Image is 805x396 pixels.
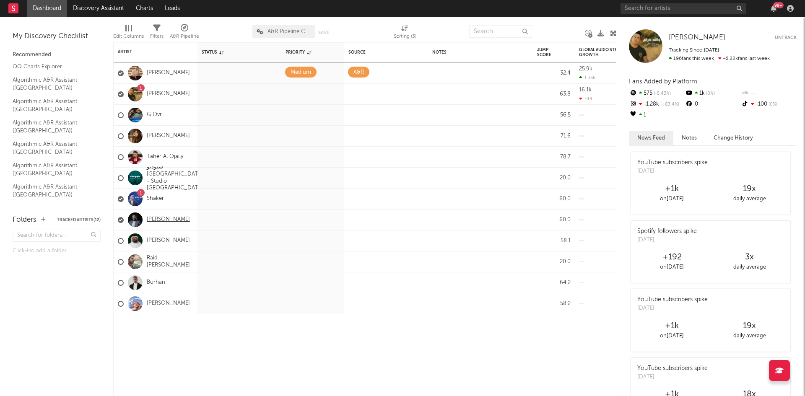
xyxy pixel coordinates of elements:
div: -100 [741,99,797,110]
div: on [DATE] [633,262,711,272]
div: A&R [353,67,364,78]
div: Filters [150,31,164,41]
div: [DATE] [637,373,708,381]
span: [PERSON_NAME] [669,34,725,41]
a: Borhan [147,279,165,286]
input: Search for artists [621,3,746,14]
div: 78.7 [537,152,571,162]
a: G Ovr [147,111,162,119]
input: Search... [469,25,532,38]
div: Priority [286,50,319,55]
div: -- [741,88,797,99]
a: Algorithmic A&R Assistant ([GEOGRAPHIC_DATA]) [13,118,92,135]
span: A&R Pipeline Collaboration [267,29,311,34]
div: [DATE] [637,304,708,313]
div: Medium [291,67,311,78]
span: 0 % [767,102,777,107]
div: [DATE] [637,236,697,244]
div: YouTube subscribers spike [637,295,708,304]
div: 16.1k [579,87,592,93]
button: 99+ [771,5,776,12]
span: -5.43 % [652,91,671,96]
div: Status [202,50,256,55]
div: 19 x [711,321,788,331]
a: Algorithmic A&R Assistant ([GEOGRAPHIC_DATA]) [13,140,92,157]
div: 575 [629,88,685,99]
div: 3 x [711,252,788,262]
div: A&R Pipeline [170,21,199,45]
a: [PERSON_NAME] [147,300,190,307]
div: 25.9k [579,66,592,72]
div: Recommended [13,50,101,60]
a: [PERSON_NAME] [147,237,190,244]
div: Sorting (3) [394,21,416,45]
a: [PERSON_NAME] [147,132,190,140]
input: Search for folders... [13,230,101,242]
div: Notes [432,50,516,55]
a: Algorithmic A&R Assistant ([GEOGRAPHIC_DATA]) [13,97,92,114]
div: Edit Columns [113,31,144,41]
span: 0 % [705,91,715,96]
div: 60.0 [537,194,571,204]
div: 1.33k [579,75,595,80]
button: Tracked Artists(12) [57,218,101,222]
div: Artist [118,49,181,54]
a: [PERSON_NAME] [147,91,190,98]
div: 58.1 [537,236,571,246]
div: My Discovery Checklist [13,31,101,41]
a: Algorithmic A&R Assistant ([GEOGRAPHIC_DATA]) [13,75,92,93]
div: 63.8 [537,89,571,99]
div: Edit Columns [113,21,144,45]
span: Fans Added by Platform [629,78,697,85]
div: 60.0 [537,215,571,225]
div: on [DATE] [633,194,711,204]
span: 196 fans this week [669,56,714,61]
div: +1k [633,321,711,331]
a: [PERSON_NAME] [147,216,190,223]
a: [PERSON_NAME] [669,34,725,42]
div: on [DATE] [633,331,711,341]
div: 1k [685,88,740,99]
span: +83.4 % [659,102,679,107]
div: 0 [685,99,740,110]
div: Source [348,50,403,55]
div: A&R Pipeline [170,31,199,41]
a: Shaker [147,195,164,202]
div: 32.4 [537,68,571,78]
a: [PERSON_NAME] [147,70,190,77]
div: +1k [633,184,711,194]
div: Folders [13,215,36,225]
div: Spotify followers spike [637,227,697,236]
button: Untrack [775,34,797,42]
div: YouTube subscribers spike [637,364,708,373]
div: 20.0 [537,173,571,183]
div: daily average [711,331,788,341]
div: Filters [150,21,164,45]
a: Raid [PERSON_NAME] [147,255,193,269]
a: Algorithmic A&R Assistant ([GEOGRAPHIC_DATA]) [13,182,92,199]
button: Change History [705,131,761,145]
button: Notes [673,131,705,145]
a: QQ Charts Explorer [13,62,92,71]
div: 56.5 [537,110,571,120]
div: 1 [629,110,685,121]
div: 20.0 [537,257,571,267]
div: Click to add a folder. [13,246,101,256]
button: Save [318,30,329,35]
div: 58.2 [537,299,571,309]
div: Global Audio Streams Daily Growth [579,47,642,57]
div: [DATE] [637,167,708,176]
div: -1.28k [629,99,685,110]
a: Taher Al Ojaily [147,153,183,160]
a: Algorithmic A&R Assistant ([GEOGRAPHIC_DATA]) [13,161,92,178]
div: Sorting ( 3 ) [394,31,416,41]
div: -49 [579,96,592,101]
div: 99 + [773,2,784,8]
div: Jump Score [537,47,558,57]
div: daily average [711,262,788,272]
span: Tracking Since: [DATE] [669,48,719,53]
div: 71.6 [537,131,571,141]
span: -6.22k fans last week [669,56,770,61]
button: News Feed [629,131,673,145]
div: 64.2 [537,278,571,288]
